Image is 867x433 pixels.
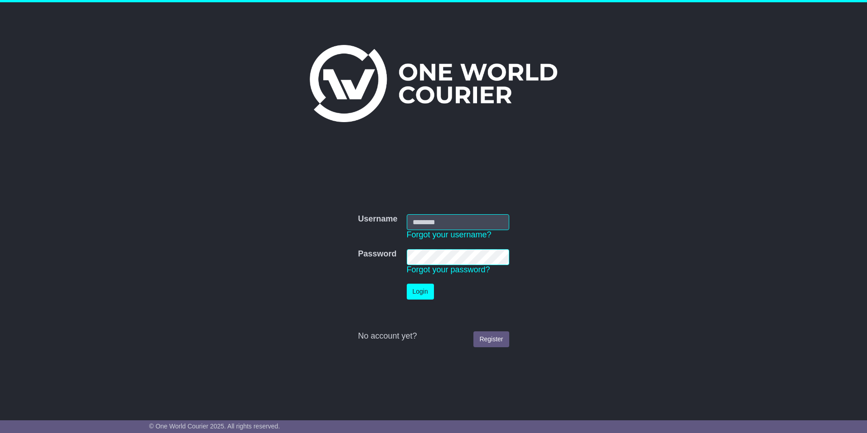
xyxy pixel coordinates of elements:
span: © One World Courier 2025. All rights reserved. [149,423,280,430]
img: One World [310,45,557,122]
label: Password [358,249,396,259]
button: Login [407,284,434,300]
label: Username [358,214,397,224]
a: Register [473,331,509,347]
a: Forgot your username? [407,230,492,239]
a: Forgot your password? [407,265,490,274]
div: No account yet? [358,331,509,341]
